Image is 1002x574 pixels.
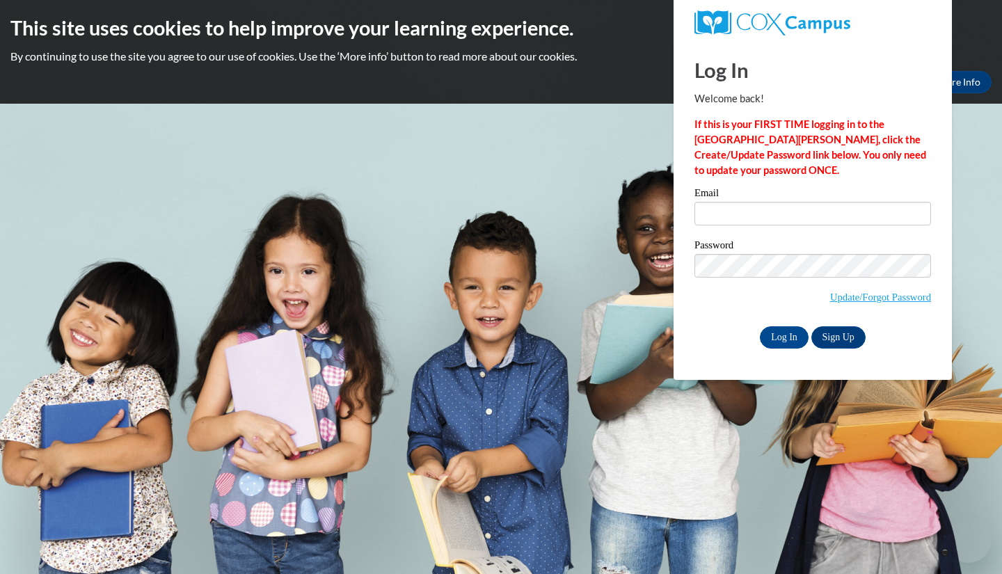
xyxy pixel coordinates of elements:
[694,240,931,254] label: Password
[926,71,992,93] a: More Info
[849,485,877,513] iframe: Close message
[694,56,931,84] h1: Log In
[811,326,866,349] a: Sign Up
[694,118,926,176] strong: If this is your FIRST TIME logging in to the [GEOGRAPHIC_DATA][PERSON_NAME], click the Create/Upd...
[694,10,850,35] img: COX Campus
[694,91,931,106] p: Welcome back!
[694,10,931,35] a: COX Campus
[946,518,991,563] iframe: Button to launch messaging window
[10,49,992,64] p: By continuing to use the site you agree to our use of cookies. Use the ‘More info’ button to read...
[760,326,809,349] input: Log In
[694,188,931,202] label: Email
[830,292,931,303] a: Update/Forgot Password
[10,14,992,42] h2: This site uses cookies to help improve your learning experience.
